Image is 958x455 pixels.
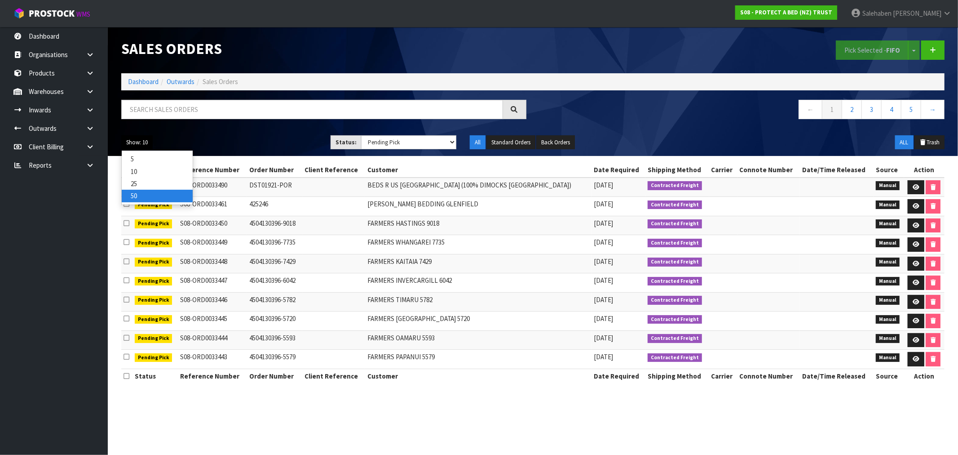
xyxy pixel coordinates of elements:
[921,100,945,119] a: →
[842,100,862,119] a: 2
[895,135,914,150] button: ALL
[876,181,900,190] span: Manual
[594,200,613,208] span: [DATE]
[648,219,702,228] span: Contracted Freight
[135,239,172,248] span: Pending Pick
[594,334,613,342] span: [DATE]
[121,135,153,150] button: Show: 10
[874,163,904,177] th: Source
[536,135,575,150] button: Back Orders
[121,100,503,119] input: Search sales orders
[594,295,613,304] span: [DATE]
[365,197,592,216] td: [PERSON_NAME] BEDDING GLENFIELD
[247,292,302,312] td: 4504130396-5782
[122,153,193,165] a: 5
[737,163,800,177] th: Connote Number
[648,296,702,305] span: Contracted Freight
[135,334,172,343] span: Pending Pick
[486,135,535,150] button: Standard Orders
[122,165,193,178] a: 10
[876,315,900,324] span: Manual
[648,201,702,210] span: Contracted Freight
[178,197,247,216] td: S08-ORD0033461
[247,197,302,216] td: 425246
[737,369,800,383] th: Connote Number
[128,77,159,86] a: Dashboard
[904,369,945,383] th: Action
[121,40,526,57] h1: Sales Orders
[247,330,302,350] td: 4504130396-5593
[135,258,172,267] span: Pending Pick
[876,277,900,286] span: Manual
[592,369,645,383] th: Date Required
[594,257,613,266] span: [DATE]
[365,254,592,273] td: FARMERS KAITAIA 7429
[914,135,945,150] button: Trash
[876,334,900,343] span: Manual
[302,369,365,383] th: Client Reference
[365,369,592,383] th: Customer
[648,258,702,267] span: Contracted Freight
[648,181,702,190] span: Contracted Freight
[365,163,592,177] th: Customer
[132,369,178,383] th: Status
[178,350,247,369] td: S08-ORD0033443
[178,235,247,254] td: S08-ORD0033449
[645,369,709,383] th: Shipping Method
[247,235,302,254] td: 4504130396-7735
[178,312,247,331] td: S08-ORD0033445
[365,178,592,197] td: BEDS R US [GEOGRAPHIC_DATA] (100% DIMOCKS [GEOGRAPHIC_DATA])
[470,135,486,150] button: All
[594,314,613,323] span: [DATE]
[122,178,193,190] a: 25
[178,163,247,177] th: Reference Number
[592,163,645,177] th: Date Required
[799,100,822,119] a: ←
[247,163,302,177] th: Order Number
[178,292,247,312] td: S08-ORD0033446
[874,369,904,383] th: Source
[800,369,874,383] th: Date/Time Released
[365,292,592,312] td: FARMERS TIMARU 5782
[135,277,172,286] span: Pending Pick
[648,239,702,248] span: Contracted Freight
[365,330,592,350] td: FARMERS OAMARU 5593
[876,353,900,362] span: Manual
[167,77,194,86] a: Outwards
[876,201,900,210] span: Manual
[862,9,892,18] span: Salehaben
[540,100,945,122] nav: Page navigation
[247,254,302,273] td: 4504130396-7429
[836,40,909,60] button: Pick Selected -FIFO
[365,312,592,331] td: FARMERS [GEOGRAPHIC_DATA] 5720
[876,239,900,248] span: Manual
[365,216,592,235] td: FARMERS HASTINGS 9018
[247,216,302,235] td: 4504130396-9018
[178,369,247,383] th: Reference Number
[178,273,247,293] td: S08-ORD0033447
[904,163,945,177] th: Action
[648,353,702,362] span: Contracted Freight
[365,273,592,293] td: FARMERS INVERCARGILL 6042
[135,315,172,324] span: Pending Pick
[876,296,900,305] span: Manual
[735,5,837,20] a: S08 - PROTECT A BED (NZ) TRUST
[709,369,737,383] th: Carrier
[740,9,832,16] strong: S08 - PROTECT A BED (NZ) TRUST
[135,353,172,362] span: Pending Pick
[178,216,247,235] td: S08-ORD0033450
[365,235,592,254] td: FARMERS WHANGAREI 7735
[893,9,941,18] span: [PERSON_NAME]
[822,100,842,119] a: 1
[178,178,247,197] td: S08-ORD0033490
[247,369,302,383] th: Order Number
[135,296,172,305] span: Pending Pick
[76,10,90,18] small: WMS
[302,163,365,177] th: Client Reference
[648,315,702,324] span: Contracted Freight
[247,273,302,293] td: 4504130396-6042
[594,276,613,285] span: [DATE]
[861,100,882,119] a: 3
[709,163,737,177] th: Carrier
[876,219,900,228] span: Manual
